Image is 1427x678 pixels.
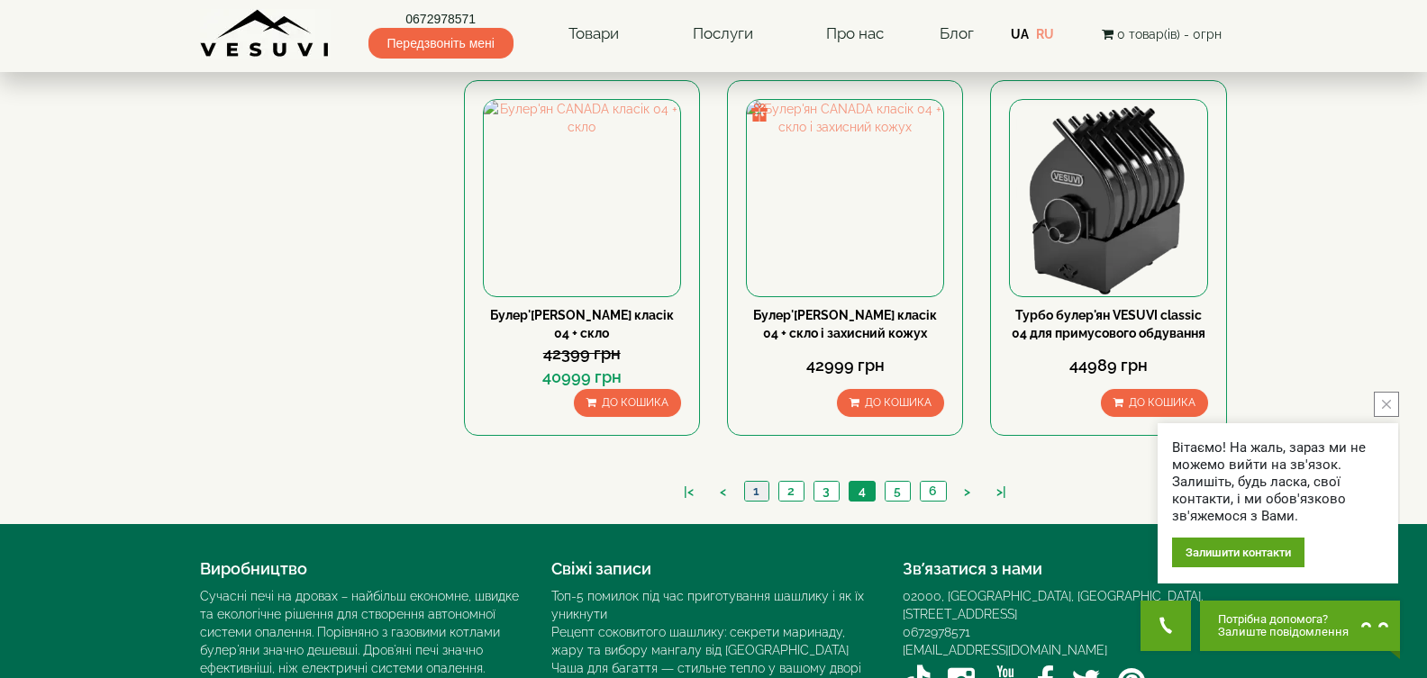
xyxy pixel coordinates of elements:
[1096,24,1227,44] button: 0 товар(ів) - 0грн
[1010,100,1206,296] img: Турбо булер'ян VESUVI classic 04 для примусового обдування
[746,354,944,377] div: 42999 грн
[1036,27,1054,41] a: RU
[200,560,524,578] h4: Виробництво
[602,396,668,409] span: До кошика
[778,482,804,501] a: 2
[675,483,703,502] a: |<
[1141,601,1191,651] button: Get Call button
[903,643,1107,657] a: [EMAIL_ADDRESS][DOMAIN_NAME]
[200,9,331,59] img: Завод VESUVI
[865,396,932,409] span: До кошика
[484,100,680,296] img: Булер'ян CANADA класік 04 + скло
[1172,439,1384,525] div: Вітаємо! На жаль, зараз ми не можемо вийти на зв'язок. Залишіть, будь ласка, свої контакти, і ми ...
[903,560,1227,578] h4: Зв’язатися з нами
[711,483,735,502] a: <
[368,10,514,28] a: 0672978571
[1172,538,1304,567] div: Залишити контакти
[987,483,1015,502] a: >|
[955,483,979,502] a: >
[837,389,944,417] button: До кошика
[490,308,674,340] a: Булер'[PERSON_NAME] класік 04 + скло
[550,14,637,55] a: Товари
[551,589,864,621] a: Топ-5 помилок під час приготування шашлику і як їх уникнути
[1218,613,1349,626] span: Потрібна допомога?
[813,482,839,501] a: 3
[1009,354,1207,377] div: 44989 грн
[1218,626,1349,638] span: Залиште повідомлення
[675,14,771,55] a: Послуги
[1129,396,1195,409] span: До кошика
[551,560,876,578] h4: Свіжі записи
[885,482,910,501] a: 5
[1011,27,1029,41] a: UA
[1374,392,1399,417] button: close button
[753,308,937,340] a: Булер'[PERSON_NAME] класік 04 + скло і захисний кожух
[483,366,681,389] div: 40999 грн
[483,342,681,366] div: 42399 грн
[1200,601,1400,651] button: Chat button
[750,104,768,122] img: gift
[1101,389,1208,417] button: До кошика
[903,587,1227,623] div: 02000, [GEOGRAPHIC_DATA], [GEOGRAPHIC_DATA]. [STREET_ADDRESS]
[808,14,902,55] a: Про нас
[1012,308,1205,340] a: Турбо булер'ян VESUVI classic 04 для примусового обдування
[940,24,974,42] a: Блог
[747,100,943,296] img: Булер'ян CANADA класік 04 + скло і захисний кожух
[920,482,946,501] a: 6
[859,484,866,498] span: 4
[551,625,849,657] a: Рецепт соковитого шашлику: секрети маринаду, жару та вибору мангалу від [GEOGRAPHIC_DATA]
[368,28,514,59] span: Передзвоніть мені
[744,482,768,501] a: 1
[903,625,970,639] a: 0672978571
[574,389,681,417] button: До кошика
[1117,27,1222,41] span: 0 товар(ів) - 0грн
